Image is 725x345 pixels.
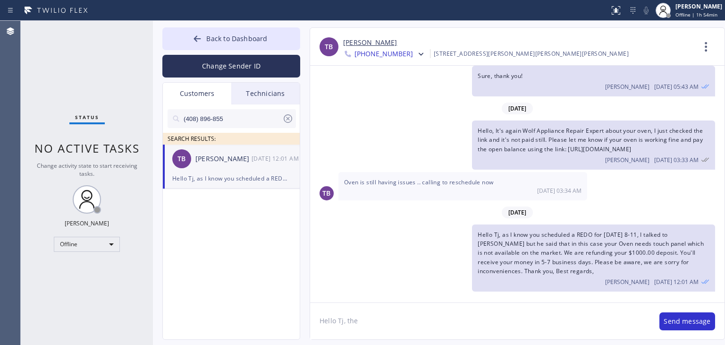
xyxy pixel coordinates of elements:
[177,154,185,164] span: TB
[502,207,533,218] span: [DATE]
[322,188,330,199] span: TB
[472,121,715,170] div: 09/15/2025 9:33 AM
[654,83,699,91] span: [DATE] 05:43 AM
[195,154,252,164] div: [PERSON_NAME]
[675,2,722,10] div: [PERSON_NAME]
[640,4,653,17] button: Mute
[605,278,649,286] span: [PERSON_NAME]
[162,27,300,50] button: Back to Dashboard
[344,178,493,186] span: Oven is still having issues .. calling to reschedule now
[37,162,137,178] span: Change activity state to start receiving tasks.
[605,83,649,91] span: [PERSON_NAME]
[502,103,533,114] span: [DATE]
[478,231,704,275] span: Hello Tj, as I know you scheduled a REDO for [DATE] 8-11, I talked to [PERSON_NAME] but he said t...
[310,303,650,339] textarea: Hello Tj, the
[75,114,99,121] span: Status
[206,34,267,43] span: Back to Dashboard
[654,156,699,164] span: [DATE] 03:33 AM
[537,187,582,195] span: [DATE] 03:34 AM
[605,156,649,164] span: [PERSON_NAME]
[434,48,629,59] div: [STREET_ADDRESS][PERSON_NAME][PERSON_NAME][PERSON_NAME]
[172,173,290,184] div: Hello Tj, as I know you scheduled a REDO for [DATE] 8-11, I talked to [PERSON_NAME] but he said t...
[34,140,140,156] span: No active tasks
[252,153,301,164] div: 09/16/2025 9:01 AM
[659,312,715,330] button: Send message
[231,83,300,104] div: Technicians
[162,55,300,78] button: Change Sender ID
[654,278,699,286] span: [DATE] 12:01 AM
[338,172,587,200] div: 09/15/2025 9:34 AM
[354,49,413,60] span: [PHONE_NUMBER]
[472,224,715,292] div: 09/16/2025 9:01 AM
[325,42,333,52] span: TB
[343,37,397,48] a: [PERSON_NAME]
[478,127,703,153] span: Hello, It's again Wolf Appliance Repair Expert about your oven, I just checked the link and it's ...
[675,11,717,18] span: Offline | 1h 54min
[168,135,216,143] span: SEARCH RESULTS:
[183,109,282,128] input: Search
[163,83,231,104] div: Customers
[472,66,715,96] div: 09/12/2025 9:43 AM
[478,72,523,80] span: Sure, thank you!
[54,237,120,252] div: Offline
[65,219,109,227] div: [PERSON_NAME]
